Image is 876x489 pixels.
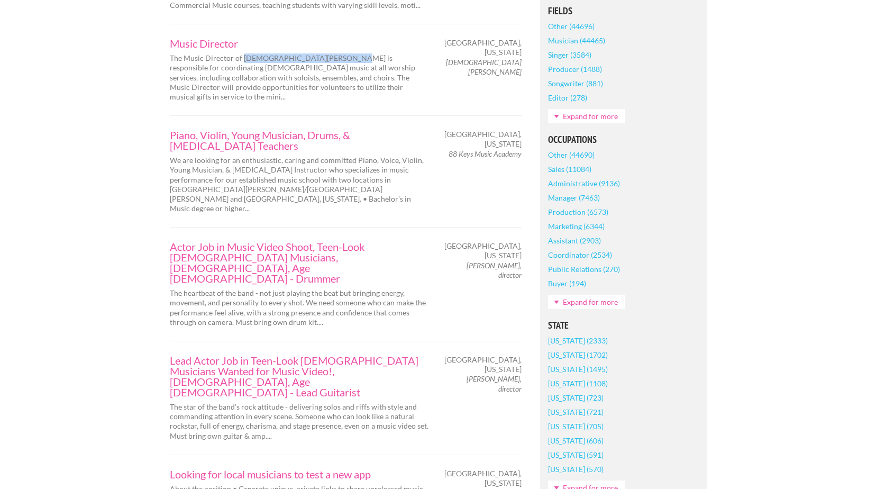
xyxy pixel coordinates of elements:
a: [US_STATE] (705) [548,419,604,433]
a: [US_STATE] (1108) [548,376,608,391]
a: [US_STATE] (723) [548,391,604,405]
a: Administrative (9136) [548,176,620,191]
h5: Fields [548,6,699,16]
em: [DEMOGRAPHIC_DATA][PERSON_NAME] [446,58,522,76]
span: [GEOGRAPHIC_DATA], [US_STATE] [444,469,522,488]
a: Producer (1488) [548,62,602,76]
a: Expand for more [548,109,625,123]
em: 88 Keys Music Academy [449,149,522,158]
a: Coordinator (2534) [548,248,612,262]
a: Musician (44465) [548,33,605,48]
a: Manager (7463) [548,191,600,205]
a: [US_STATE] (606) [548,433,604,448]
a: Music Director [170,38,429,49]
a: [US_STATE] (1702) [548,348,608,362]
a: [US_STATE] (721) [548,405,604,419]
a: [US_STATE] (591) [548,448,604,462]
a: Other (44690) [548,148,595,162]
a: Singer (3584) [548,48,591,62]
a: Marketing (6344) [548,219,605,233]
span: [GEOGRAPHIC_DATA], [US_STATE] [444,355,522,374]
a: Piano, Violin, Young Musician, Drums, & [MEDICAL_DATA] Teachers [170,130,429,151]
a: Lead Actor Job in Teen-Look [DEMOGRAPHIC_DATA] Musicians Wanted for Music Video!, [DEMOGRAPHIC_DA... [170,355,429,397]
a: Sales (11084) [548,162,591,176]
em: [PERSON_NAME], director [467,261,522,279]
a: Songwriter (881) [548,76,603,90]
p: We are looking for an enthusiastic, caring and committed Piano, Voice, Violin, Young Musician, & ... [170,156,429,213]
em: [PERSON_NAME], director [467,374,522,393]
a: Production (6573) [548,205,608,219]
span: [GEOGRAPHIC_DATA], [US_STATE] [444,38,522,57]
a: [US_STATE] (2333) [548,333,608,348]
a: Assistant (2903) [548,233,601,248]
a: [US_STATE] (570) [548,462,604,476]
a: [US_STATE] (1495) [548,362,608,376]
h5: Occupations [548,135,699,144]
a: Editor (278) [548,90,587,105]
a: Expand for more [548,295,625,309]
a: Public Relations (270) [548,262,620,276]
a: Actor Job in Music Video Shoot, Teen-Look [DEMOGRAPHIC_DATA] Musicians, [DEMOGRAPHIC_DATA], Age [... [170,241,429,284]
a: Looking for local musicians to test a new app [170,469,429,479]
a: Other (44696) [548,19,595,33]
p: The heartbeat of the band - not just playing the beat but bringing energy, movement, and personal... [170,288,429,327]
span: [GEOGRAPHIC_DATA], [US_STATE] [444,130,522,149]
span: [GEOGRAPHIC_DATA], [US_STATE] [444,241,522,260]
p: The star of the band’s rock attitude - delivering solos and riffs with style and commanding atten... [170,402,429,441]
a: Buyer (194) [548,276,586,291]
h5: State [548,321,699,330]
p: The Music Director of [DEMOGRAPHIC_DATA][PERSON_NAME] is responsible for coordinating [DEMOGRAPHI... [170,53,429,102]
